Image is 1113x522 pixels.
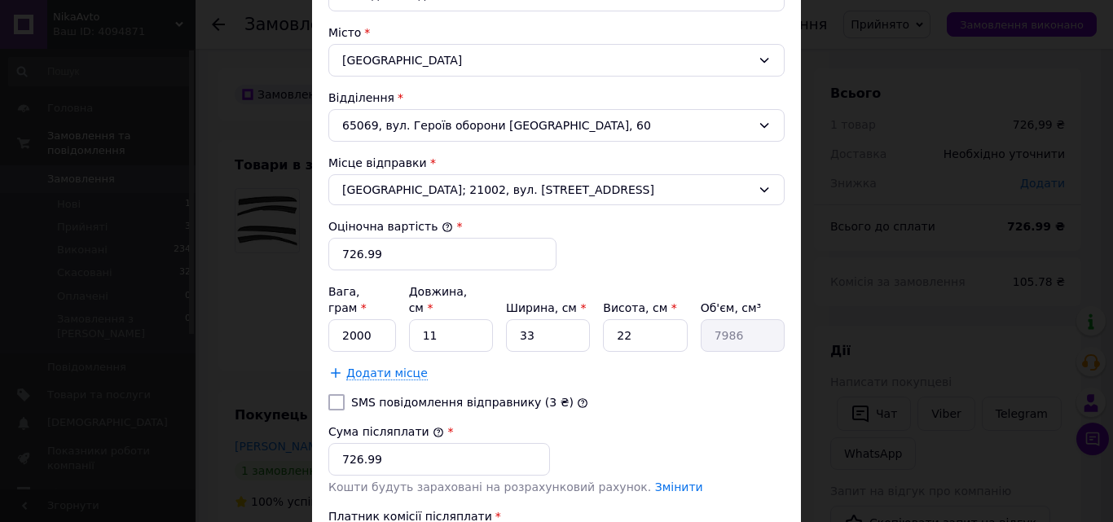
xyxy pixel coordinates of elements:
[328,155,785,171] div: Місце відправки
[328,44,785,77] div: [GEOGRAPHIC_DATA]
[342,182,751,198] span: [GEOGRAPHIC_DATA]; 21002, вул. [STREET_ADDRESS]
[328,109,785,142] div: 65069, вул. Героїв оборони [GEOGRAPHIC_DATA], 60
[655,480,703,493] a: Змінити
[328,425,444,438] label: Сума післяплати
[409,285,468,314] label: Довжина, см
[328,480,703,493] span: Кошти будуть зараховані на розрахунковий рахунок.
[351,396,574,409] label: SMS повідомлення відправнику (3 ₴)
[328,24,785,41] div: Місто
[328,285,367,314] label: Вага, грам
[328,220,453,233] label: Оціночна вартість
[346,366,428,380] span: Додати місце
[328,90,785,106] div: Відділення
[603,301,676,314] label: Висота, см
[701,300,785,316] div: Об'єм, см³
[506,301,586,314] label: Ширина, см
